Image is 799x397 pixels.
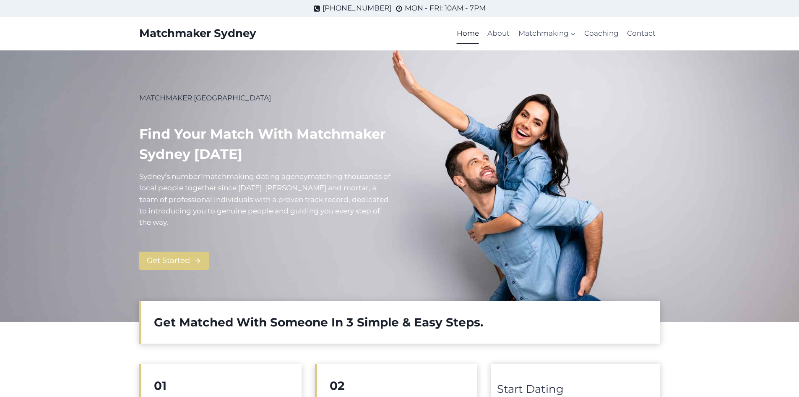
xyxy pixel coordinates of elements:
[203,172,307,181] a: matchmaking dating agency
[139,171,393,228] p: Sydney’s number atching thousands of local people together since [DATE]. [PERSON_NAME] and mortar...
[139,124,393,164] h1: Find your match with Matchmaker Sydney [DATE]
[139,252,209,270] a: Get Started
[139,92,393,104] p: MATCHMAKER [GEOGRAPHIC_DATA]
[623,24,660,44] a: Contact
[518,28,576,39] span: Matchmaking
[147,255,190,267] span: Get Started
[313,3,391,14] a: [PHONE_NUMBER]
[154,313,648,331] h2: Get Matched With Someone In 3 Simple & Easy Steps.​
[514,24,580,44] a: Matchmaking
[453,24,660,44] nav: Primary
[139,27,256,40] a: Matchmaker Sydney
[200,172,203,181] mark: 1
[405,3,486,14] span: MON - FRI: 10AM - 7PM
[323,3,391,14] span: [PHONE_NUMBER]
[330,377,465,394] h2: 02
[307,172,315,181] mark: m
[453,24,483,44] a: Home
[580,24,623,44] a: Coaching
[483,24,514,44] a: About
[154,377,289,394] h2: 01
